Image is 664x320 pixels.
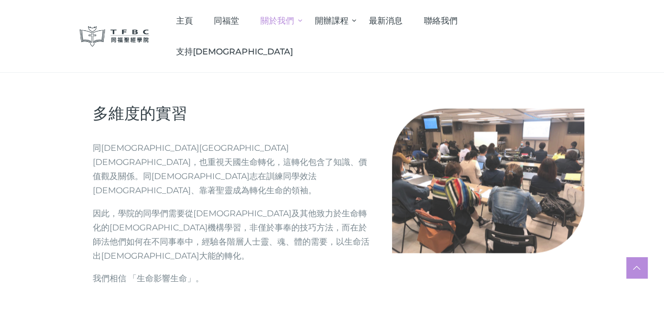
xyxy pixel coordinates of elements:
[93,206,371,263] p: 因此，學院的同學們需要從[DEMOGRAPHIC_DATA]及其他致力於生命轉化的[DEMOGRAPHIC_DATA]機構學習，非僅於事奉的技巧方法，而在於師法他們如何在不同事奉中，經驗各階層人...
[626,257,647,278] a: Scroll to top
[165,5,203,36] a: 主頁
[165,36,303,67] a: 支持[DEMOGRAPHIC_DATA]
[369,16,402,26] span: 最新消息
[304,5,358,36] a: 開辦課程
[203,5,250,36] a: 同福堂
[315,16,349,26] span: 開辦課程
[176,47,293,57] span: 支持[DEMOGRAPHIC_DATA]
[424,16,458,26] span: 聯絡我們
[413,5,468,36] a: 聯絡我們
[358,5,413,36] a: 最新消息
[176,16,193,26] span: 主頁
[80,26,150,47] img: 同福聖經學院 TFBC
[250,5,304,36] a: 關於我們
[260,16,294,26] span: 關於我們
[214,16,239,26] span: 同福堂
[93,104,187,123] span: 多維度的實習
[93,141,371,198] p: 同[DEMOGRAPHIC_DATA][GEOGRAPHIC_DATA][DEMOGRAPHIC_DATA]，也重視天國生命轉化，這轉化包含了知識、價值觀及關係。同[DEMOGRAPHIC_DA...
[93,271,371,285] p: 我們相信 「生命影響生命」。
